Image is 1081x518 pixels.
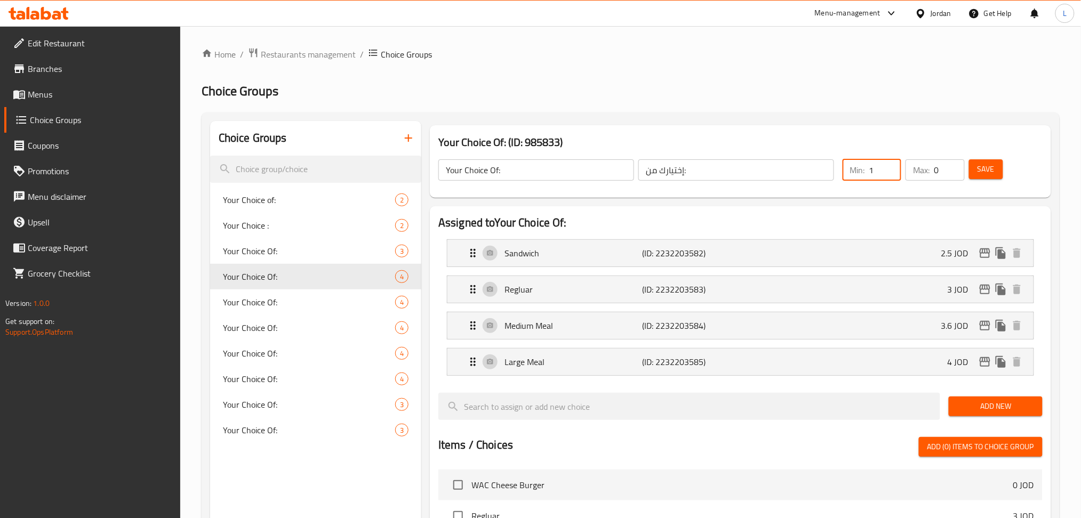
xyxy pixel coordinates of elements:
span: Add New [957,400,1034,413]
span: Your Choice Of: [223,424,395,436]
div: Expand [447,349,1034,375]
span: Grocery Checklist [28,267,172,280]
a: Support.OpsPlatform [5,325,73,339]
h2: Assigned to Your Choice Of: [438,215,1043,231]
h2: Choice Groups [219,130,287,146]
a: Upsell [4,209,181,235]
a: Choice Groups [4,107,181,133]
button: Add New [949,396,1042,416]
a: Edit Restaurant [4,30,181,56]
div: Expand [447,276,1034,303]
div: Your Choice Of:3 [210,392,421,417]
nav: breadcrumb [202,47,1060,61]
span: L [1063,7,1067,19]
p: Max: [913,164,930,176]
span: Coupons [28,139,172,152]
div: Choices [395,373,409,385]
p: 3.6 JOD [941,319,977,332]
div: Choices [395,321,409,334]
li: / [360,48,364,61]
button: edit [977,281,993,297]
div: Choices [395,245,409,257]
div: Choices [395,424,409,436]
a: Promotions [4,158,181,184]
div: Your Choice :2 [210,213,421,238]
button: edit [977,354,993,370]
span: 4 [396,323,408,333]
span: Get support on: [5,314,54,328]
span: 3 [396,400,408,410]
button: edit [977,318,993,334]
p: Regluar [505,283,642,296]
p: (ID: 2232203583) [643,283,734,296]
button: delete [1009,354,1025,370]
input: search [210,156,421,183]
p: Medium Meal [505,319,642,332]
div: Expand [447,240,1034,266]
span: 2 [396,221,408,231]
div: Your Choice Of:4 [210,264,421,289]
a: Coverage Report [4,235,181,261]
p: (ID: 2232203585) [643,355,734,368]
span: Save [978,163,995,176]
span: Promotions [28,165,172,177]
span: Your Choice Of: [223,373,395,385]
div: Your Choice Of:3 [210,417,421,443]
p: Min: [850,164,865,176]
a: Menus [4,82,181,107]
a: Restaurants management [248,47,356,61]
div: Your Choice Of:4 [210,315,421,341]
span: Your Choice Of: [223,270,395,283]
div: Your Choice Of:4 [210,366,421,392]
button: delete [1009,281,1025,297]
span: 4 [396,297,408,307]
button: delete [1009,245,1025,261]
span: 2 [396,195,408,205]
div: Choices [395,193,409,206]
span: Your Choice of: [223,193,395,206]
span: 4 [396,349,408,359]
p: (ID: 2232203584) [643,319,734,332]
span: 1.0.0 [33,296,50,310]
span: Your Choice : [223,219,395,232]
span: Your Choice Of: [223,321,395,334]
span: WAC Cheese Burger [471,479,1013,491]
div: Your Choice Of:3 [210,238,421,264]
span: Select choice [447,474,469,496]
span: Choice Groups [202,79,278,103]
div: Expand [447,312,1034,339]
span: Choice Groups [30,114,172,126]
div: Your Choice of:2 [210,187,421,213]
span: Branches [28,62,172,75]
a: Branches [4,56,181,82]
div: Choices [395,296,409,309]
button: edit [977,245,993,261]
li: Expand [438,307,1043,344]
h2: Items / Choices [438,437,513,453]
div: Choices [395,347,409,360]
button: duplicate [993,245,1009,261]
span: Your Choice Of: [223,347,395,360]
span: Restaurants management [261,48,356,61]
li: / [240,48,244,61]
p: (ID: 2232203582) [643,247,734,260]
span: Menu disclaimer [28,190,172,203]
div: Jordan [931,7,951,19]
h3: Your Choice Of: (ID: 985833) [438,134,1043,151]
button: Save [969,159,1003,179]
a: Home [202,48,236,61]
span: Upsell [28,216,172,229]
div: Choices [395,398,409,411]
span: Choice Groups [381,48,432,61]
button: Add (0) items to choice group [919,437,1043,457]
span: 3 [396,246,408,256]
a: Grocery Checklist [4,261,181,286]
p: 4 JOD [948,355,977,368]
span: 4 [396,272,408,282]
span: Add (0) items to choice group [927,440,1034,454]
button: duplicate [993,281,1009,297]
span: Menus [28,88,172,101]
span: Your Choice Of: [223,296,395,309]
span: 3 [396,425,408,435]
div: Your Choice Of:4 [210,289,421,315]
